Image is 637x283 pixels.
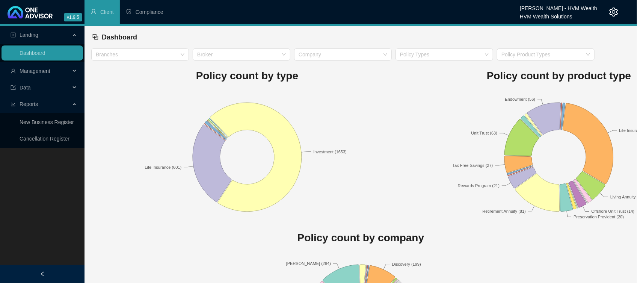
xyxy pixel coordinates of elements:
div: [PERSON_NAME] - HVM Wealth [520,2,597,10]
span: profile [11,32,16,38]
a: Dashboard [20,50,45,56]
span: Reports [20,101,38,107]
span: setting [609,8,618,17]
text: Retirement Annuity (81) [483,209,526,213]
text: [PERSON_NAME] (284) [286,261,331,266]
h1: Policy count by type [91,68,403,84]
span: Management [20,68,50,74]
span: import [11,85,16,90]
text: Preservation Provident (20) [574,215,624,219]
text: Rewards Program (21) [458,183,500,188]
span: Landing [20,32,38,38]
span: Client [100,9,114,15]
span: Data [20,85,31,91]
span: left [40,271,45,277]
span: Dashboard [102,33,137,41]
text: Investment (1653) [313,149,347,154]
span: safety [126,9,132,15]
span: v1.9.5 [64,13,82,21]
span: Compliance [136,9,163,15]
text: Discovery (199) [392,262,421,266]
text: Offshore Unit Trust (14) [592,209,635,213]
div: HVM Wealth Solutions [520,10,597,18]
span: line-chart [11,101,16,107]
text: Life Insurance (601) [145,165,181,169]
text: Tax Free Savings (27) [453,163,493,167]
text: Endowment (56) [505,97,536,101]
span: block [92,33,99,40]
a: New Business Register [20,119,74,125]
a: Cancellation Register [20,136,69,142]
h1: Policy count by company [91,230,630,246]
span: user [11,68,16,74]
text: Unit Trust (63) [471,131,498,135]
img: 2df55531c6924b55f21c4cf5d4484680-logo-light.svg [8,6,53,18]
span: user [91,9,97,15]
